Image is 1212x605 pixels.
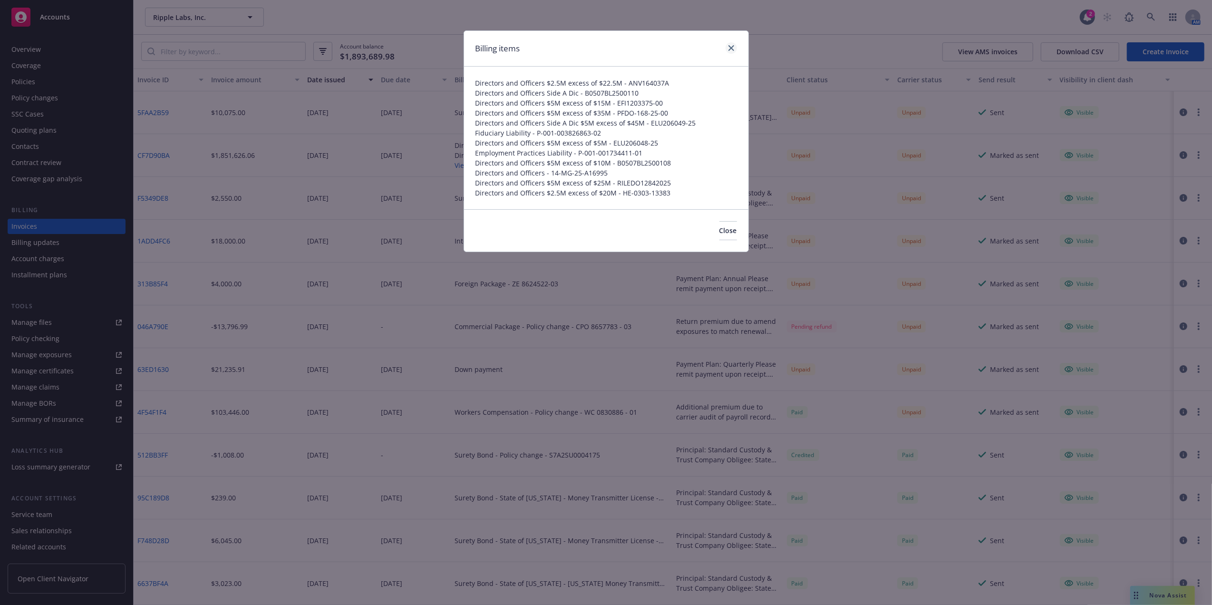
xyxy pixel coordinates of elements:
span: Directors and Officers $5M excess of $5M - ELU206048-25 [475,138,737,148]
span: Directors and Officers $2.5M excess of $20M - HE-0303-13383 [475,188,737,198]
span: Directors and Officers $5M excess of $25M - RILEDO12842025 [475,178,737,188]
span: Directors and Officers Side A Dic $5M excess of $45M - ELU206049-25 [475,118,737,128]
span: Directors and Officers - 14-MG-25-A16995 [475,168,737,178]
span: Directors and Officers $2.5M excess of $22.5M - ANV164037A [475,78,737,88]
span: Directors and Officers $5M excess of $35M - PFDO-168-25-00 [475,108,737,118]
span: Directors and Officers Side A Dic - B0507BL2500110 [475,88,737,98]
a: close [726,42,737,54]
span: Employment Practices Liability - P-001-001734411-01 [475,148,737,158]
span: Close [719,226,737,235]
span: Directors and Officers $5M excess of $10M - B0507BL2500108 [475,158,737,168]
h1: Billing items [475,42,520,55]
span: Fiduciary Liability - P-001-003826863-02 [475,128,737,138]
button: Close [719,221,737,240]
span: Directors and Officers $5M excess of $15M - EFI1203375-00 [475,98,737,108]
